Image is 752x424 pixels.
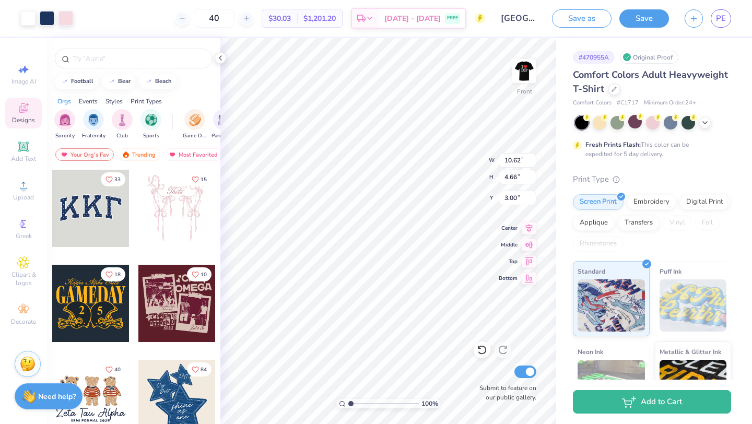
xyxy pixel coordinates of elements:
[660,360,727,412] img: Metallic & Glitter Ink
[105,97,123,106] div: Styles
[499,258,518,265] span: Top
[618,215,660,231] div: Transfers
[187,267,211,281] button: Like
[384,13,441,24] span: [DATE] - [DATE]
[140,109,161,140] div: filter for Sports
[303,13,336,24] span: $1,201.20
[59,114,71,126] img: Sorority Image
[201,367,207,372] span: 84
[5,270,42,287] span: Clipart & logos
[55,148,114,161] div: Your Org's Fav
[573,215,615,231] div: Applique
[573,68,728,95] span: Comfort Colors Adult Heavyweight T-Shirt
[54,109,75,140] button: filter button
[573,51,615,64] div: # 470955A
[117,148,160,161] div: Trending
[60,151,68,158] img: most_fav.gif
[211,109,236,140] button: filter button
[11,317,36,326] span: Decorate
[112,109,133,140] button: filter button
[114,177,121,182] span: 33
[187,172,211,186] button: Like
[578,346,603,357] span: Neon Ink
[88,114,99,126] img: Fraternity Image
[183,132,207,140] span: Game Day
[711,9,731,28] a: PE
[660,346,721,357] span: Metallic & Glitter Ink
[679,194,730,210] div: Digital Print
[499,275,518,282] span: Bottom
[11,155,36,163] span: Add Text
[82,132,105,140] span: Fraternity
[82,109,105,140] div: filter for Fraternity
[585,140,714,159] div: This color can be expedited for 5 day delivery.
[189,114,201,126] img: Game Day Image
[660,266,681,277] span: Puff Ink
[187,362,211,376] button: Like
[143,132,159,140] span: Sports
[131,97,162,106] div: Print Types
[168,151,177,158] img: most_fav.gif
[218,114,230,126] img: Parent's Weekend Image
[118,78,131,84] div: bear
[61,78,69,85] img: trend_line.gif
[474,383,536,402] label: Submit to feature on our public gallery.
[578,279,645,332] img: Standard
[573,390,731,414] button: Add to Cart
[578,266,605,277] span: Standard
[140,109,161,140] button: filter button
[71,78,93,84] div: football
[552,9,612,28] button: Save as
[116,114,128,126] img: Club Image
[79,97,98,106] div: Events
[660,279,727,332] img: Puff Ink
[11,77,36,86] span: Image AI
[55,74,98,89] button: football
[108,78,116,85] img: trend_line.gif
[201,177,207,182] span: 15
[211,132,236,140] span: Parent's Weekend
[644,99,696,108] span: Minimum Order: 24 +
[716,13,726,25] span: PE
[578,360,645,412] img: Neon Ink
[38,392,76,402] strong: Need help?
[585,140,641,149] strong: Fresh Prints Flash:
[102,74,135,89] button: bear
[573,236,624,252] div: Rhinestones
[114,272,121,277] span: 18
[517,87,532,96] div: Front
[101,267,125,281] button: Like
[112,109,133,140] div: filter for Club
[619,9,669,28] button: Save
[13,193,34,202] span: Upload
[145,78,153,85] img: trend_line.gif
[573,173,731,185] div: Print Type
[145,114,157,126] img: Sports Image
[499,241,518,249] span: Middle
[122,151,130,158] img: trending.gif
[163,148,222,161] div: Most Favorited
[16,232,32,240] span: Greek
[101,362,125,376] button: Like
[493,8,544,29] input: Untitled Design
[114,367,121,372] span: 40
[695,215,720,231] div: Foil
[54,109,75,140] div: filter for Sorority
[514,61,535,81] img: Front
[72,53,206,64] input: Try "Alpha"
[139,74,177,89] button: beach
[82,109,105,140] button: filter button
[617,99,639,108] span: # C1717
[101,172,125,186] button: Like
[57,97,71,106] div: Orgs
[447,15,458,22] span: FREE
[201,272,207,277] span: 10
[499,225,518,232] span: Center
[211,109,236,140] div: filter for Parent's Weekend
[627,194,676,210] div: Embroidery
[573,99,612,108] span: Comfort Colors
[194,9,234,28] input: – –
[116,132,128,140] span: Club
[421,399,438,408] span: 100 %
[663,215,692,231] div: Vinyl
